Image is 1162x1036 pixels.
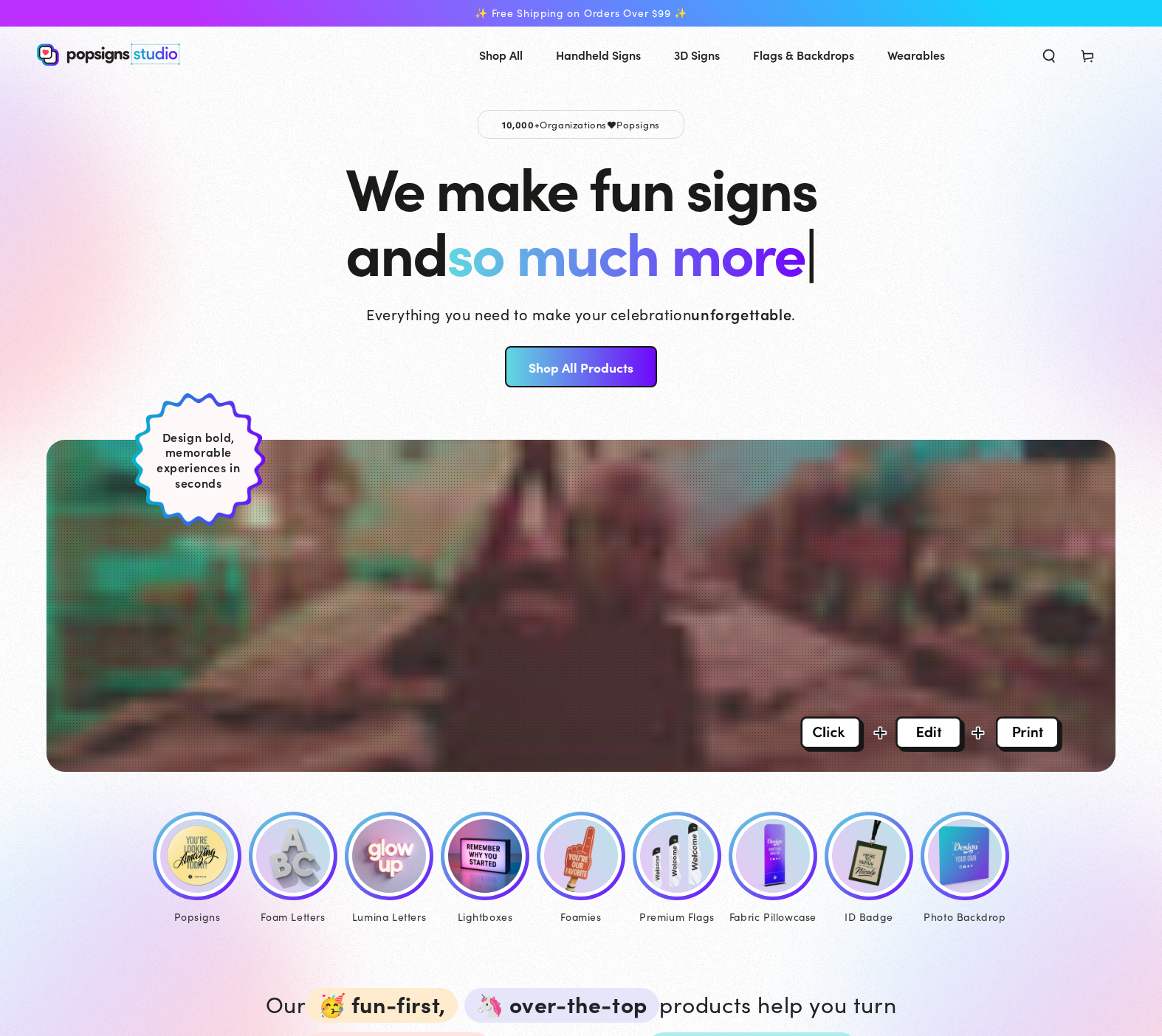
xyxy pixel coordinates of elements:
[502,117,540,131] span: 10,000+
[832,819,906,893] img: ID Badge
[753,44,854,66] span: Flags & Backdrops
[928,819,1002,893] img: Photo Backdrop
[800,716,1062,752] img: Overlay Image
[345,908,433,926] div: Lumina Letters
[629,812,725,927] a: Premium Feather Flags Premium Flags
[821,812,917,927] a: ID Badge ID Badge
[729,908,817,926] div: Fabric Pillowcase
[448,819,522,893] img: Lumina Lightboxes
[345,153,817,283] h1: We make fun signs and
[533,812,629,927] a: Foamies® Foamies
[921,908,1009,926] div: Photo Backdrop
[537,908,625,926] div: Foamies
[245,812,341,927] a: Foam Letters Foam Letters
[464,988,659,1023] span: 🦄 over-the-top
[805,209,816,292] span: |
[447,210,805,291] span: so much more
[468,35,534,75] a: Shop All
[256,819,330,893] img: Foam Letters
[887,44,945,66] span: Wearables
[640,819,714,893] img: Premium Feather Flags
[475,7,687,20] span: ✨ Free Shipping on Orders Over $99 ✨
[153,908,241,926] div: Popsigns
[249,908,337,926] div: Foam Letters
[441,908,529,926] div: Lightboxes
[556,44,641,66] span: Handheld Signs
[633,908,721,926] div: Premium Flags
[876,35,956,75] a: Wearables
[544,819,618,893] img: Foamies®
[306,988,458,1023] span: 🥳 fun-first,
[160,819,234,893] img: Popsigns
[691,303,791,324] strong: unforgettable
[366,303,796,324] p: Everything you need to make your celebration .
[663,35,731,75] a: 3D Signs
[545,35,652,75] a: Handheld Signs
[437,812,533,927] a: Lumina Lightboxes Lightboxes
[825,908,913,926] div: ID Badge
[352,819,426,893] img: Lumina Letters
[1030,38,1068,71] summary: Search our site
[341,812,437,927] a: Lumina Letters Lumina Letters
[149,812,245,927] a: Popsigns Popsigns
[479,44,523,66] span: Shop All
[505,346,656,387] a: Shop All Products
[478,110,684,139] p: Organizations Popsigns
[725,812,821,927] a: Fabric Pillowcase Fabric Pillowcase
[37,44,180,66] img: Popsigns Studio
[917,812,1013,927] a: Photo Backdrop Photo Backdrop
[674,44,720,66] span: 3D Signs
[736,819,810,893] img: Fabric Pillowcase
[742,35,865,75] a: Flags & Backdrops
